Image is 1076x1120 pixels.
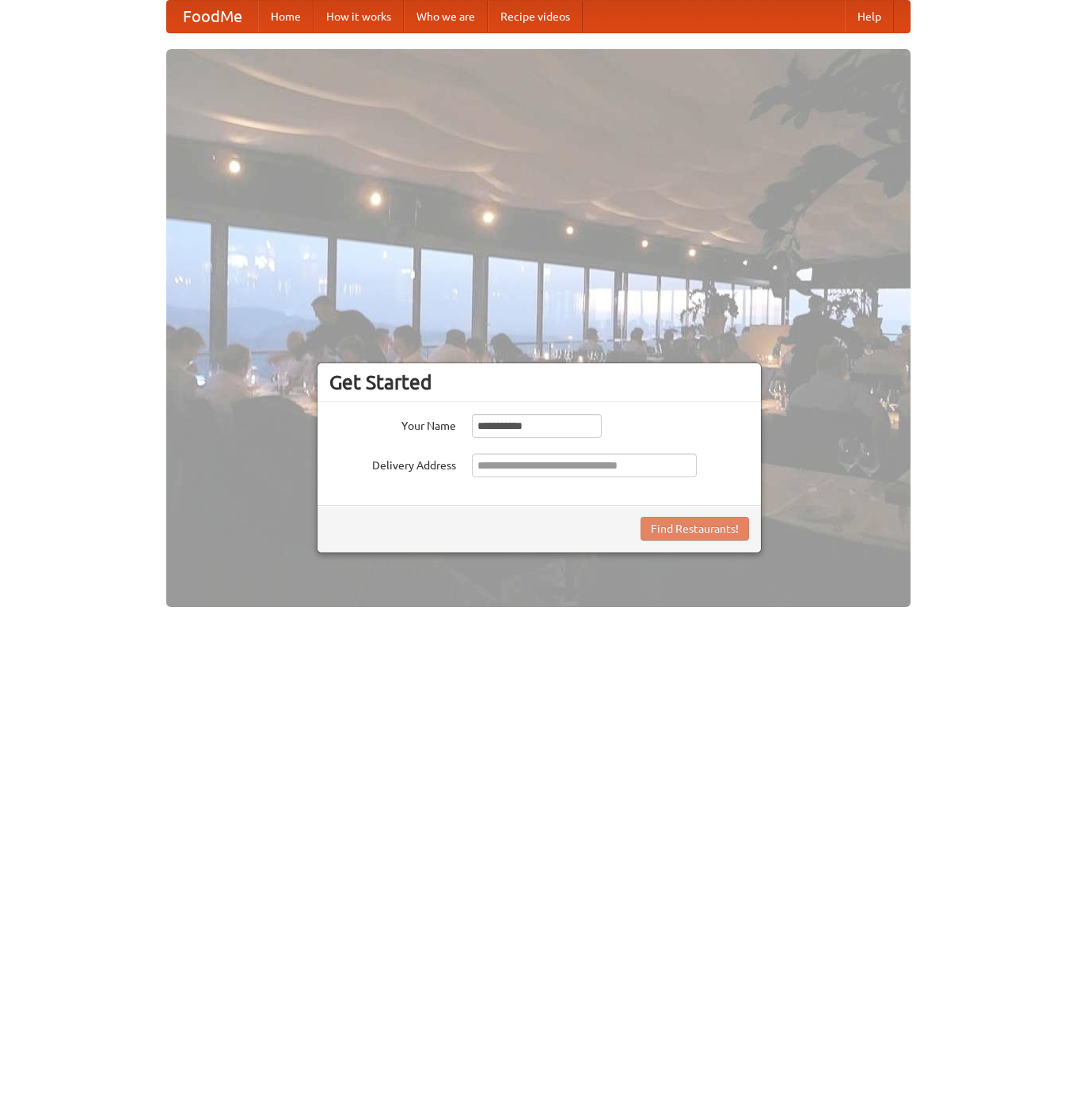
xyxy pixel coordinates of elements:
[167,1,258,32] a: FoodMe
[329,454,456,473] label: Delivery Address
[641,517,749,541] button: Find Restaurants!
[404,1,488,32] a: Who we are
[314,1,404,32] a: How it works
[845,1,894,32] a: Help
[329,414,456,434] label: Your Name
[258,1,314,32] a: Home
[488,1,583,32] a: Recipe videos
[329,370,749,394] h3: Get Started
